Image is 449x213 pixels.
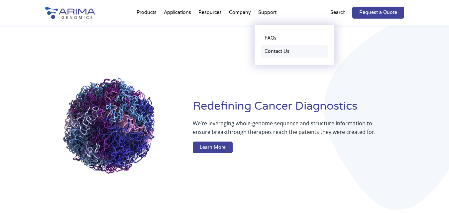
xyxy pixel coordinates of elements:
[45,7,95,19] img: Arima-Genomics-logo
[330,8,346,17] p: Search
[193,142,233,154] a: Learn More
[193,119,377,142] p: We’re leveraging whole-genome sequence and structure information to ensure breakthrough therapies...
[352,7,404,19] a: Request a Quote
[193,99,404,119] h1: Redefining Cancer Diagnostics
[261,32,328,45] a: FAQs
[416,181,449,213] iframe: Chat Widget
[261,45,328,58] a: Contact Us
